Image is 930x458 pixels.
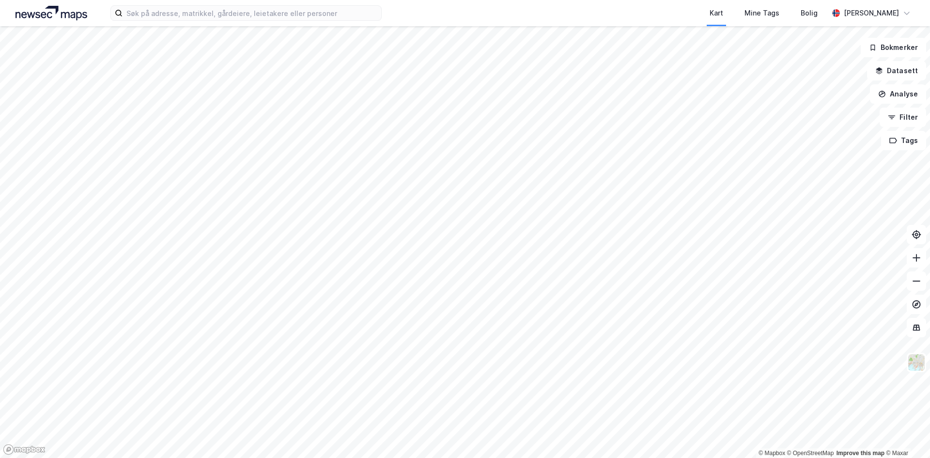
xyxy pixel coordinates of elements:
button: Tags [881,131,926,150]
a: Improve this map [837,450,884,457]
input: Søk på adresse, matrikkel, gårdeiere, leietakere eller personer [123,6,381,20]
button: Filter [880,108,926,127]
a: Mapbox [759,450,785,457]
div: Kart [710,7,723,19]
div: Kontrollprogram for chat [882,411,930,458]
div: Mine Tags [744,7,779,19]
a: OpenStreetMap [787,450,834,457]
button: Bokmerker [861,38,926,57]
img: logo.a4113a55bc3d86da70a041830d287a7e.svg [15,6,87,20]
div: Bolig [801,7,818,19]
button: Analyse [870,84,926,104]
div: [PERSON_NAME] [844,7,899,19]
img: Z [907,353,926,372]
iframe: Chat Widget [882,411,930,458]
button: Datasett [867,61,926,80]
a: Mapbox homepage [3,444,46,455]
